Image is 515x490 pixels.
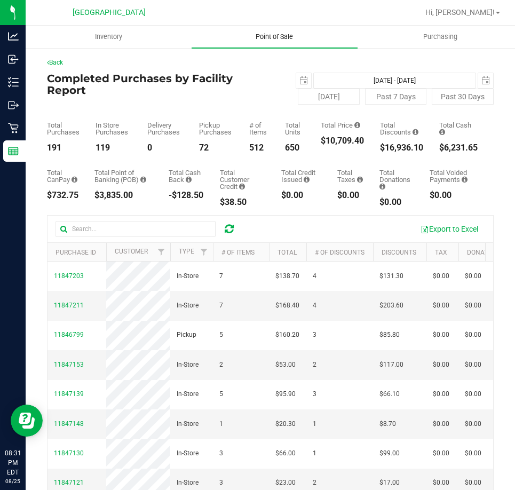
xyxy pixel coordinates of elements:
div: 0 [147,144,184,152]
div: $38.50 [220,198,265,207]
span: $66.00 [275,448,296,459]
span: 2 [219,360,223,370]
span: $0.00 [465,330,481,340]
div: $0.00 [379,198,414,207]
a: Total [278,249,297,256]
span: $138.70 [275,271,299,281]
div: Delivery Purchases [147,122,184,136]
span: Point of Sale [241,32,307,42]
span: $0.00 [433,301,449,311]
span: $0.00 [465,301,481,311]
div: 512 [249,144,269,152]
span: 11847130 [54,449,84,457]
span: 2 [313,360,316,370]
div: $0.00 [337,191,363,200]
button: [DATE] [298,89,360,105]
div: Total Cash Back [169,169,204,183]
span: 11847211 [54,302,84,309]
div: Total Units [285,122,305,136]
div: $732.75 [47,191,78,200]
div: 119 [96,144,131,152]
a: Tax [435,249,447,256]
div: 650 [285,144,305,152]
span: 5 [219,389,223,399]
div: Total Discounts [380,122,423,136]
a: Point of Sale [192,26,358,48]
span: Hi, [PERSON_NAME]! [425,8,495,17]
div: $16,936.10 [380,144,423,152]
span: 1 [313,448,316,459]
span: 1 [219,419,223,429]
div: $3,835.00 [94,191,153,200]
i: Sum of the successful, non-voided cash payment transactions for all purchases in the date range. ... [439,129,445,136]
div: Total Taxes [337,169,363,183]
span: 11847121 [54,479,84,486]
span: $168.40 [275,301,299,311]
span: In-Store [177,478,199,488]
i: Sum of the successful, non-voided CanPay payment transactions for all purchases in the date range. [72,176,77,183]
inline-svg: Outbound [8,100,19,110]
a: Back [47,59,63,66]
span: $0.00 [433,389,449,399]
span: In-Store [177,389,199,399]
inline-svg: Reports [8,146,19,156]
span: 3 [313,389,316,399]
span: $99.00 [379,448,400,459]
span: $0.00 [465,360,481,370]
span: $0.00 [433,448,449,459]
div: Pickup Purchases [199,122,233,136]
div: # of Items [249,122,269,136]
span: 5 [219,330,223,340]
p: 08/25 [5,477,21,485]
span: 2 [313,478,316,488]
span: 7 [219,271,223,281]
span: 11847153 [54,361,84,368]
h4: Completed Purchases by Facility Report [47,73,271,96]
a: Customer [115,248,148,255]
span: Pickup [177,330,196,340]
span: 3 [219,448,223,459]
button: Export to Excel [414,220,485,238]
span: 1 [313,419,316,429]
input: Search... [56,221,216,237]
span: $85.80 [379,330,400,340]
inline-svg: Inbound [8,54,19,65]
span: $0.00 [433,330,449,340]
span: $0.00 [465,389,481,399]
div: Total CanPay [47,169,78,183]
span: Inventory [81,32,137,42]
a: Type [179,248,194,255]
i: Sum of all round-up-to-next-dollar total price adjustments for all purchases in the date range. [379,183,385,190]
div: Total Credit Issued [281,169,321,183]
i: Sum of the total taxes for all purchases in the date range. [357,176,363,183]
div: $6,231.65 [439,144,478,152]
div: 72 [199,144,233,152]
span: 11846799 [54,331,84,338]
span: 3 [219,478,223,488]
span: 3 [313,330,316,340]
span: 11847203 [54,272,84,280]
span: 4 [313,271,316,281]
span: 4 [313,301,316,311]
a: Discounts [382,249,416,256]
span: $66.10 [379,389,400,399]
span: select [478,73,493,88]
span: $0.00 [465,448,481,459]
span: $20.30 [275,419,296,429]
span: $0.00 [433,360,449,370]
a: # of Items [221,249,255,256]
span: $8.70 [379,419,396,429]
i: Sum of the successful, non-voided payments using account credit for all purchases in the date range. [239,183,245,190]
div: 191 [47,144,80,152]
i: Sum of the discount values applied to the all purchases in the date range. [413,129,418,136]
span: $0.00 [433,419,449,429]
span: $53.00 [275,360,296,370]
inline-svg: Inventory [8,77,19,88]
span: In-Store [177,301,199,311]
div: Total Price [321,122,364,129]
span: $17.00 [379,478,400,488]
span: $0.00 [465,419,481,429]
div: Total Donations [379,169,414,190]
inline-svg: Retail [8,123,19,133]
span: select [296,73,311,88]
